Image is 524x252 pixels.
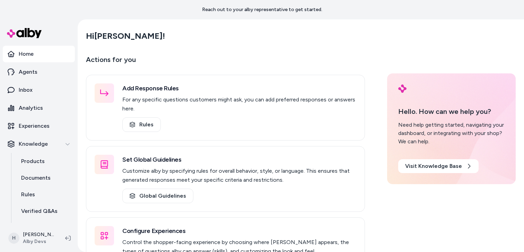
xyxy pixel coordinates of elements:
a: Documents [14,170,75,186]
h2: Hi [PERSON_NAME] ! [86,31,165,41]
p: Verified Q&As [21,207,58,215]
img: alby Logo [7,28,42,38]
button: Knowledge [3,136,75,152]
a: Reviews [14,219,75,236]
a: Global Guidelines [122,189,193,203]
div: Need help getting started, navigating your dashboard, or integrating with your shop? We can help. [398,121,505,146]
p: Actions for you [86,54,365,71]
p: Experiences [19,122,50,130]
a: Rules [14,186,75,203]
p: Agents [19,68,37,76]
a: Rules [122,117,161,132]
span: Alby Devs [23,238,54,245]
p: Home [19,50,34,58]
p: For any specific questions customers might ask, you can add preferred responses or answers here. [122,95,356,113]
a: Analytics [3,100,75,116]
p: Documents [21,174,51,182]
h3: Set Global Guidelines [122,155,356,164]
p: Knowledge [19,140,48,148]
p: Analytics [19,104,43,112]
a: Verified Q&As [14,203,75,219]
p: Products [21,157,45,165]
h3: Add Response Rules [122,83,356,93]
a: Products [14,153,75,170]
span: H [8,233,19,244]
a: Home [3,46,75,62]
h3: Configure Experiences [122,226,356,236]
a: Experiences [3,118,75,134]
button: H[PERSON_NAME]Alby Devs [4,227,60,249]
p: Hello. How can we help you? [398,106,505,117]
p: Customize alby by specifying rules for overall behavior, style, or language. This ensures that ge... [122,166,356,184]
a: Agents [3,64,75,80]
a: Visit Knowledge Base [398,159,479,173]
img: alby Logo [398,84,407,93]
p: Reach out to your alby representative to get started. [202,6,322,13]
p: [PERSON_NAME] [23,231,54,238]
p: Inbox [19,86,33,94]
p: Rules [21,190,35,199]
a: Inbox [3,82,75,98]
